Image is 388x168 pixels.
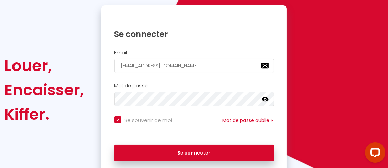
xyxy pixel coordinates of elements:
[223,117,274,124] a: Mot de passe oublié ?
[4,78,84,102] div: Encaisser,
[360,140,388,168] iframe: LiveChat chat widget
[4,54,84,78] div: Louer,
[114,145,274,162] button: Se connecter
[114,50,274,56] h2: Email
[114,83,274,89] h2: Mot de passe
[114,59,274,73] input: Ton Email
[4,102,84,127] div: Kiffer.
[114,29,274,39] h1: Se connecter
